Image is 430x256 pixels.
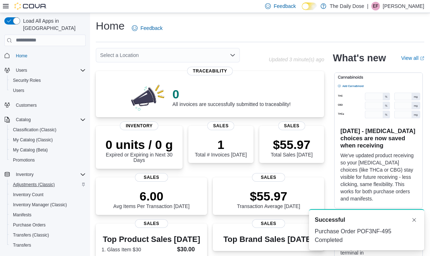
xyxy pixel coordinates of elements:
span: Sales [135,219,168,228]
span: Catalog [16,117,31,123]
a: Security Roles [10,76,44,85]
button: Home [1,50,89,61]
span: My Catalog (Beta) [10,146,86,154]
button: Inventory Manager (Classic) [7,200,89,210]
img: Cova [14,3,47,10]
a: Home [13,52,30,60]
span: Manifests [10,211,86,219]
span: Security Roles [13,78,41,83]
button: My Catalog (Beta) [7,145,89,155]
span: Inventory [120,122,158,130]
button: Customers [1,100,89,110]
button: Transfers (Classic) [7,230,89,240]
div: Notification [315,216,418,224]
span: Home [13,51,86,60]
span: Sales [278,122,305,130]
span: Inventory Manager (Classic) [10,200,86,209]
span: Inventory [13,170,86,179]
span: Users [13,88,24,93]
a: Manifests [10,211,34,219]
a: Inventory Count [10,190,46,199]
span: My Catalog (Classic) [10,136,86,144]
p: [PERSON_NAME] [383,2,424,10]
button: My Catalog (Classic) [7,135,89,145]
img: 0 [129,83,167,111]
span: Adjustments (Classic) [13,182,55,187]
span: Adjustments (Classic) [10,180,86,189]
a: My Catalog (Classic) [10,136,56,144]
div: Total Sales [DATE] [271,137,313,158]
button: Promotions [7,155,89,165]
span: My Catalog (Classic) [13,137,53,143]
span: Purchase Orders [13,222,46,228]
a: Promotions [10,156,38,164]
span: Customers [16,102,37,108]
div: Expired or Expiring in Next 30 Days [102,137,177,163]
span: Feedback [140,25,162,32]
a: Transfers (Classic) [10,231,52,239]
dt: 1. Glass Item $30 [102,246,174,253]
span: Promotions [10,156,86,164]
a: Adjustments (Classic) [10,180,58,189]
a: Inventory Manager (Classic) [10,200,70,209]
p: $55.97 [271,137,313,152]
span: Users [10,86,86,95]
input: Dark Mode [302,3,317,10]
button: Users [1,65,89,75]
span: Users [16,67,27,73]
p: 0 units / 0 g [102,137,177,152]
span: Load All Apps in [GEOGRAPHIC_DATA] [20,17,86,32]
button: Purchase Orders [7,220,89,230]
button: Inventory [13,170,36,179]
span: Purchase Orders [10,221,86,229]
svg: External link [420,56,424,61]
button: Transfers [7,240,89,250]
button: Classification (Classic) [7,125,89,135]
span: Users [13,66,86,75]
p: Updated 3 minute(s) ago [269,57,324,62]
div: Avg Items Per Transaction [DATE] [113,189,190,209]
span: Catalog [13,115,86,124]
span: Sales [252,219,285,228]
button: Open list of options [230,52,236,58]
span: Sales [135,173,168,182]
button: Inventory Count [7,190,89,200]
span: Inventory Manager (Classic) [13,202,67,208]
p: 1 [195,137,247,152]
h3: Top Brand Sales [DATE] [223,235,314,244]
span: Inventory Count [10,190,86,199]
p: $55.97 [237,189,300,203]
h2: What's new [333,52,386,64]
a: Customers [13,101,40,110]
span: EF [373,2,378,10]
a: Users [10,86,27,95]
p: The Daily Dose [330,2,364,10]
span: Inventory Count [13,192,44,198]
button: Catalog [13,115,33,124]
span: Classification (Classic) [10,125,86,134]
dd: $30.00 [177,245,201,254]
p: We've updated product receiving so your [MEDICAL_DATA] choices (like THCa or CBG) stay visible fo... [340,152,417,202]
button: Security Roles [7,75,89,85]
button: Users [7,85,89,96]
a: View allExternal link [401,55,424,61]
a: Classification (Classic) [10,125,59,134]
span: Successful [315,216,345,224]
a: Feedback [129,21,165,35]
button: Adjustments (Classic) [7,180,89,190]
div: Total # Invoices [DATE] [195,137,247,158]
button: Manifests [7,210,89,220]
span: Customers [13,101,86,110]
span: Promotions [13,157,35,163]
span: Traceability [187,67,233,75]
span: Sales [252,173,285,182]
p: 0 [173,87,291,101]
span: Classification (Classic) [13,127,57,133]
span: Manifests [13,212,31,218]
span: Security Roles [10,76,86,85]
div: All invoices are successfully submitted to traceability! [173,87,291,107]
div: Purchase Order POF3NF-495 Completed [315,227,418,244]
span: Transfers [10,241,86,250]
span: Transfers (Classic) [10,231,86,239]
